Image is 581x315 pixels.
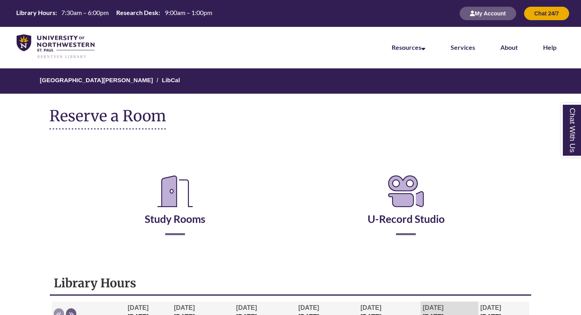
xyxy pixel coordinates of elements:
[360,304,381,311] span: [DATE]
[174,304,195,311] span: [DATE]
[298,304,319,311] span: [DATE]
[49,68,532,94] nav: Breadcrumb
[49,149,532,258] div: Reserve a Room
[500,43,518,51] a: About
[460,7,516,20] button: My Account
[524,10,569,17] a: Chat 24/7
[40,77,153,83] a: [GEOGRAPHIC_DATA][PERSON_NAME]
[61,9,109,16] span: 7:30am – 6:00pm
[49,108,166,130] h1: Reserve a Room
[13,8,58,17] th: Library Hours:
[392,43,425,51] a: Resources
[13,8,215,18] table: Hours Today
[524,7,569,20] button: Chat 24/7
[113,8,161,17] th: Research Desk:
[165,9,212,16] span: 9:00am – 1:00pm
[460,10,516,17] a: My Account
[54,275,527,290] h1: Library Hours
[543,43,556,51] a: Help
[17,34,94,59] img: UNWSP Library Logo
[423,304,443,311] span: [DATE]
[128,304,149,311] span: [DATE]
[162,77,180,83] a: LibCal
[368,193,445,225] a: U-Record Studio
[13,8,215,19] a: Hours Today
[451,43,475,51] a: Services
[236,304,257,311] span: [DATE]
[145,193,206,225] a: Study Rooms
[480,304,501,311] span: [DATE]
